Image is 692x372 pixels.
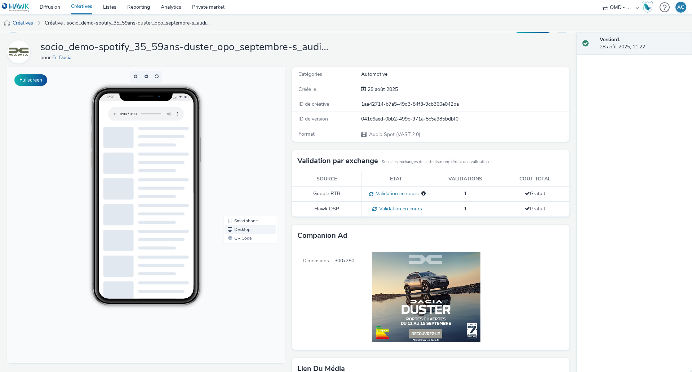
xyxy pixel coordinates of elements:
a: Créative : socio_demo-spotify_35_59ans-duster_opo_septembre-s_audio3-pcc-nd-na-cpm-30_no_skip [41,14,214,32]
li: Smartphone [217,149,269,158]
td: Hawk DSP [292,202,361,217]
li: Desktop [217,158,269,167]
h3: Validation par exchange [297,156,378,166]
div: 28 août 2025, 11:22 [600,36,686,51]
div: 1aa42714-b7a5-49d3-84f3-9cb360e042ba [361,101,569,108]
h1: socio_demo-spotify_35_59ans-duster_opo_septembre-s_audio3-pcc-nd-na-cpm-30_no_skip [40,40,329,54]
img: audio [4,20,11,27]
img: Fr-Dacia [8,41,29,62]
h3: Companion Ad [297,230,347,241]
span: QR Code [227,169,244,173]
span: 28 août 2025 [366,86,398,93]
span: 300x250 [334,246,354,350]
th: Coût total [500,172,570,187]
span: 12:28 [99,28,107,32]
span: Gratuit [525,190,545,197]
a: Fr-Dacia [52,54,74,61]
span: Créée le [298,86,316,93]
a: Hawk Academy [642,1,656,13]
th: Source [292,172,361,187]
span: 1 [464,205,467,212]
span: Catégories [298,71,322,78]
div: AG [677,2,684,13]
div: Création 28 août 2025, 11:22 [366,86,398,93]
div: Automotive [361,71,569,78]
img: undefined Logo [2,3,30,12]
span: ID de créative [298,101,329,108]
span: Dimensions [292,246,334,350]
span: ID de version [298,115,328,122]
span: Validation en cours [373,190,419,197]
div: 041c6aed-0bb2-499c-971a-8c5a985bdbf0 [361,115,569,123]
img: Companion Ad [354,246,486,347]
small: Seuls les exchanges de cette liste requièrent une validation [382,159,489,165]
span: Format [298,131,315,137]
span: Smartphone [227,152,250,156]
td: Google RTB [292,187,361,202]
span: 1 [464,190,467,197]
th: Etat [361,172,431,187]
span: Desktop [227,160,243,165]
button: Fullscreen [14,74,47,86]
li: QR Code [217,167,269,175]
th: Validations [431,172,500,187]
span: Audio Spot (VAST 2.0) [368,131,420,138]
span: Validation en cours [377,205,422,212]
a: Fr-Dacia [7,48,33,55]
img: Hawk Academy [642,1,653,13]
strong: Version 1 [600,36,620,43]
span: pour [40,54,52,61]
span: Gratuit [525,205,545,212]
